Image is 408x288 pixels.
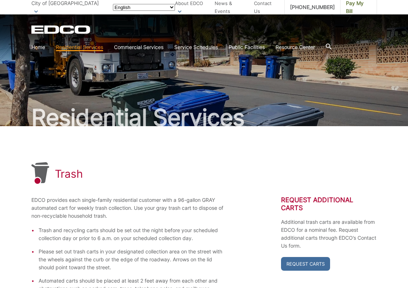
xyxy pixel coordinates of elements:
h2: Residential Services [31,106,377,129]
h2: Request Additional Carts [281,196,377,212]
a: Resource Center [276,43,315,51]
li: Trash and recycling carts should be set out the night before your scheduled collection day or pri... [39,226,223,242]
select: Select a language [113,4,175,11]
p: EDCO provides each single-family residential customer with a 96-gallon GRAY automated cart for we... [31,196,223,220]
h1: Trash [55,167,83,180]
a: Request Carts [281,257,330,271]
a: Service Schedules [174,43,218,51]
a: Commercial Services [114,43,163,51]
a: Residential Services [56,43,103,51]
a: Home [31,43,45,51]
p: Additional trash carts are available from EDCO for a nominal fee. Request additional carts throug... [281,218,377,250]
a: EDCD logo. Return to the homepage. [31,25,91,34]
a: Public Facilities [229,43,265,51]
li: Please set out trash carts in your designated collection area on the street with the wheels again... [39,248,223,271]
